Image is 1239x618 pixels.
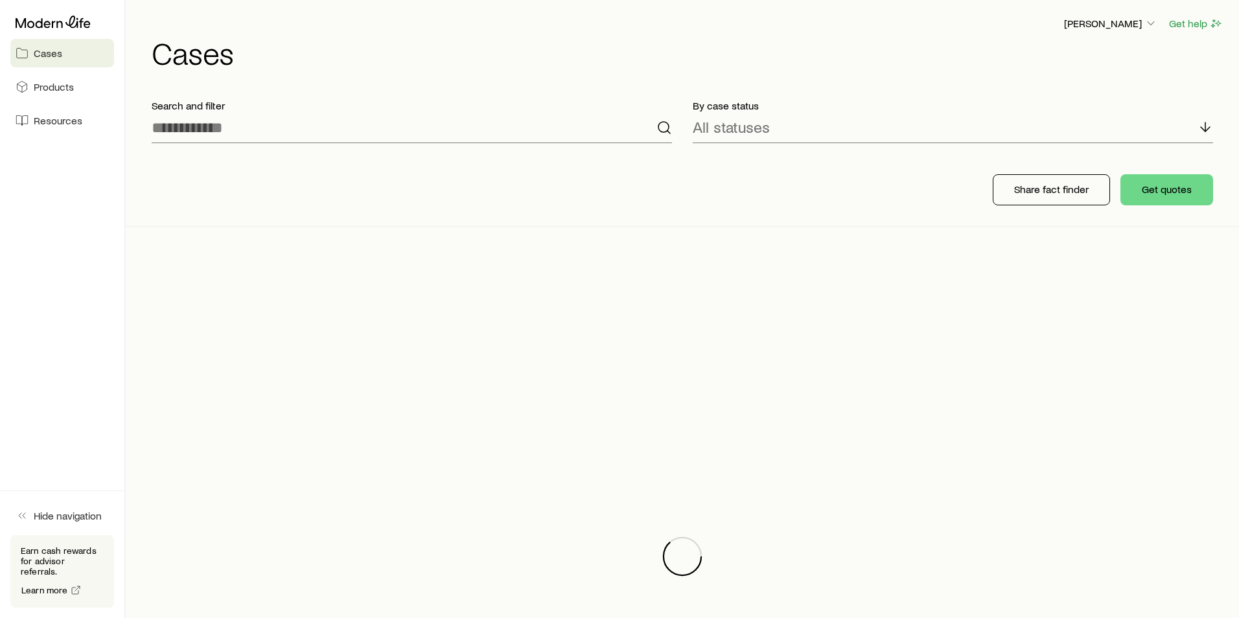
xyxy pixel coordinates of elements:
span: Resources [34,114,82,127]
button: Hide navigation [10,501,114,530]
h1: Cases [152,37,1223,68]
p: [PERSON_NAME] [1064,17,1157,30]
span: Learn more [21,586,68,595]
a: Cases [10,39,114,67]
a: Products [10,73,114,101]
a: Resources [10,106,114,135]
div: Earn cash rewards for advisor referrals.Learn more [10,535,114,608]
span: Cases [34,47,62,60]
p: Search and filter [152,99,672,112]
p: Earn cash rewards for advisor referrals. [21,545,104,577]
span: Hide navigation [34,509,102,522]
button: [PERSON_NAME] [1063,16,1158,32]
p: Share fact finder [1014,183,1089,196]
button: Get quotes [1120,174,1213,205]
p: All statuses [693,118,770,136]
span: Products [34,80,74,93]
p: By case status [693,99,1213,112]
button: Share fact finder [993,174,1110,205]
button: Get help [1168,16,1223,31]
